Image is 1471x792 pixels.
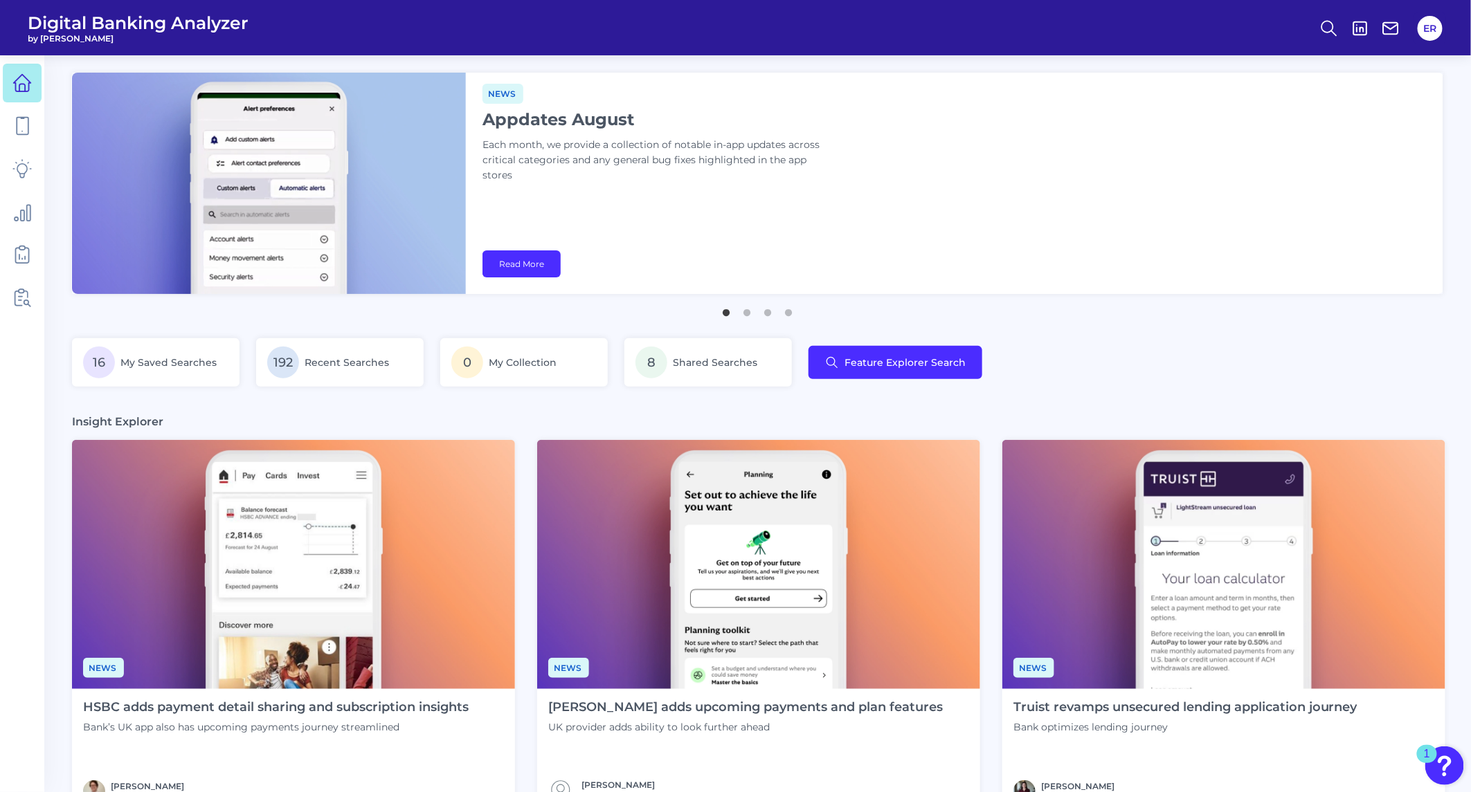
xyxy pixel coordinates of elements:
[1013,661,1054,674] a: News
[581,780,655,790] a: [PERSON_NAME]
[256,338,424,387] a: 192Recent Searches
[548,700,943,715] h4: [PERSON_NAME] adds upcoming payments and plan features
[83,721,469,733] p: Bank’s UK app also has upcoming payments journey streamlined
[72,440,515,689] img: News - Phone.png
[482,250,561,277] a: Read More
[548,658,589,678] span: News
[83,661,124,674] a: News
[537,440,980,689] img: News - Phone (4).png
[83,347,115,378] span: 16
[782,302,796,316] button: 4
[845,357,966,368] span: Feature Explorer Search
[809,346,982,379] button: Feature Explorer Search
[28,12,249,33] span: Digital Banking Analyzer
[72,73,466,294] img: bannerImg
[548,721,943,733] p: UK provider adds ability to look further ahead
[440,338,608,387] a: 0My Collection
[720,302,734,316] button: 1
[548,661,589,674] a: News
[1013,700,1357,715] h4: Truist revamps unsecured lending application journey
[1013,721,1357,733] p: Bank optimizes lending journey
[482,138,829,183] p: Each month, we provide a collection of notable in-app updates across critical categories and any ...
[111,781,184,791] a: [PERSON_NAME]
[1425,746,1464,785] button: Open Resource Center, 1 new notification
[1002,440,1445,689] img: News - Phone (3).png
[482,86,523,100] a: News
[267,347,299,378] span: 192
[305,356,389,369] span: Recent Searches
[72,414,163,429] h3: Insight Explorer
[489,356,557,369] span: My Collection
[635,347,667,378] span: 8
[451,347,483,378] span: 0
[1424,754,1430,772] div: 1
[1041,781,1114,791] a: [PERSON_NAME]
[83,700,469,715] h4: HSBC adds payment detail sharing and subscription insights
[83,658,124,678] span: News
[673,356,757,369] span: Shared Searches
[120,356,217,369] span: My Saved Searches
[741,302,755,316] button: 2
[482,109,829,129] h1: Appdates August
[624,338,792,387] a: 8Shared Searches
[1418,16,1443,41] button: ER
[72,338,240,387] a: 16My Saved Searches
[28,33,249,44] span: by [PERSON_NAME]
[1013,658,1054,678] span: News
[482,84,523,104] span: News
[761,302,775,316] button: 3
